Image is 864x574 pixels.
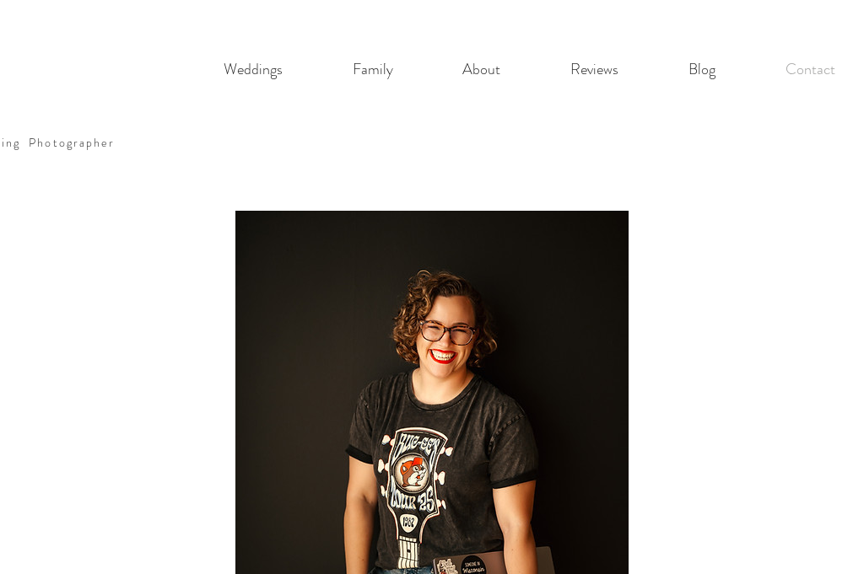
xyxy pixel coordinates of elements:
[428,52,535,87] a: About
[344,52,402,87] p: Family
[562,52,627,87] p: Reviews
[454,52,509,87] p: About
[535,52,653,87] a: Reviews
[777,52,844,87] p: Contact
[653,52,750,87] a: Blog
[680,52,724,87] p: Blog
[317,52,428,87] a: Family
